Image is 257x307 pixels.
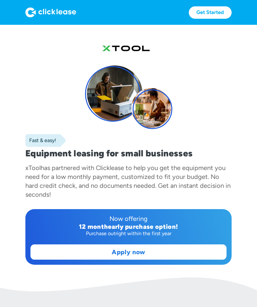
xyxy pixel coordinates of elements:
[189,6,232,19] a: Get Started
[25,137,56,144] div: Fast & easy!
[79,223,108,230] div: 12 month
[30,230,227,237] div: Purchase outright within the first year
[25,7,76,17] img: Logo
[108,223,178,230] div: early purchase option!
[25,164,231,198] div: has partnered with Clicklease to help you get the equipment you need for a low monthly payment, c...
[25,148,232,158] h1: Equipment leasing for small businesses
[30,214,227,223] div: Now offering
[25,164,41,172] div: xTool
[31,245,226,259] a: Apply now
